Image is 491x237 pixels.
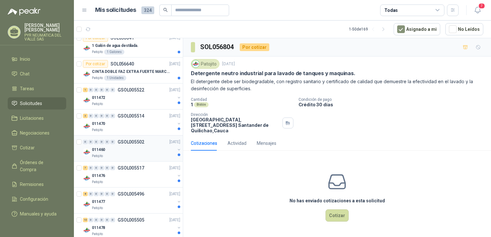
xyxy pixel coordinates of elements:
a: Licitaciones [8,112,66,124]
p: 011470 [92,121,105,127]
a: Remisiones [8,178,66,190]
p: [DATE] [169,191,180,197]
p: Condición de pago [299,97,489,102]
div: 0 [105,114,110,118]
span: Órdenes de Compra [20,159,60,173]
p: 011472 [92,95,105,101]
div: 0 [88,88,93,92]
a: 7 0 0 0 0 0 GSOL005517[DATE] Company Logo011476Patojito [83,164,182,185]
p: Patojito [92,154,103,159]
p: 011477 [92,199,105,205]
img: Company Logo [83,44,91,52]
div: 0 [105,192,110,196]
span: search [163,8,168,12]
a: Inicio [8,53,66,65]
p: Patojito [92,232,103,237]
p: El detergente debe ser biodegradable, con registro sanitario y certificado de calidad que demuest... [191,78,483,92]
p: [DATE] [169,139,180,145]
span: Configuración [20,196,48,203]
div: 0 [110,218,115,222]
div: 0 [88,218,93,222]
div: Por cotizar [83,60,108,68]
div: 3 [83,114,88,118]
span: 7 [478,3,485,9]
button: Cotizar [326,209,349,222]
p: Patojito [92,206,103,211]
div: Cotizaciones [191,140,217,147]
p: [DATE] [169,87,180,93]
p: [DATE] [169,61,180,67]
div: 0 [99,218,104,222]
span: Chat [20,70,30,77]
div: 0 [110,140,115,144]
h1: Mis solicitudes [95,5,136,15]
div: 0 [105,218,110,222]
span: 324 [141,6,154,14]
div: 0 [99,114,104,118]
div: Todas [384,7,398,14]
p: PYR NEUMATICA DEL VALLE SAS [24,33,66,41]
div: Patojito [191,59,219,69]
a: 0 0 0 0 0 0 GSOL005502[DATE] Company Logo011460Patojito [83,138,182,159]
button: No Leídos [445,23,483,35]
div: 0 [99,140,104,144]
div: 0 [88,166,93,170]
p: 011476 [92,173,105,179]
div: 0 [110,114,115,118]
span: Manuales y ayuda [20,210,57,217]
p: GSOL005514 [118,114,144,118]
a: Negociaciones [8,127,66,139]
img: Company Logo [83,148,91,156]
span: Negociaciones [20,129,49,136]
p: CINTA DOBLE FAZ EXTRA FUERTE MARCA:3M [92,69,172,75]
div: 1 [83,88,88,92]
a: Tareas [8,83,66,95]
a: 3 0 0 0 0 0 GSOL005514[DATE] Company Logo011470Patojito [83,112,182,133]
div: 10 [83,218,88,222]
p: Patojito [92,75,103,81]
p: GSOL005496 [118,192,144,196]
p: [PERSON_NAME] [PERSON_NAME] [24,23,66,32]
img: Company Logo [83,70,91,78]
p: Patojito [92,180,103,185]
a: Cotizar [8,142,66,154]
div: 0 [94,218,99,222]
p: Patojito [92,127,103,133]
div: 0 [110,166,115,170]
p: [DATE] [169,165,180,171]
img: Company Logo [83,122,91,130]
p: Detergente neutro industrial para lavado de tanques y maquinas. [191,70,355,77]
div: Por cotizar [240,43,269,51]
p: GSOL005502 [118,140,144,144]
div: 0 [110,192,115,196]
p: Dirección [191,112,280,117]
a: Chat [8,68,66,80]
a: Por cotizarSOL056640[DATE] Company LogoCINTA DOBLE FAZ EXTRA FUERTE MARCA:3MPatojito1 Unidades [74,57,183,83]
div: 0 [99,166,104,170]
button: 7 [472,4,483,16]
a: Configuración [8,193,66,205]
img: Company Logo [83,96,91,104]
p: Patojito [92,49,103,55]
div: 0 [88,140,93,144]
button: Asignado a mi [394,23,440,35]
div: 0 [94,192,99,196]
p: [DATE] [169,113,180,119]
p: 1 Galón de agua destilada. [92,43,138,49]
a: 8 0 0 0 0 0 GSOL005496[DATE] Company Logo011477Patojito [83,190,182,211]
a: Solicitudes [8,97,66,110]
div: 1 Galones [104,49,124,55]
h3: No has enviado cotizaciones a esta solicitud [290,197,385,204]
p: SOL056641 [111,36,134,40]
div: 0 [105,88,110,92]
div: 0 [94,114,99,118]
img: Company Logo [83,226,91,234]
div: 0 [105,166,110,170]
div: 0 [94,166,99,170]
img: Company Logo [83,200,91,208]
div: Mensajes [257,140,276,147]
a: 10 0 0 0 0 0 GSOL005505[DATE] Company Logo011478Patojito [83,216,182,237]
p: GSOL005517 [118,166,144,170]
p: GSOL005522 [118,88,144,92]
h3: SOL056804 [200,42,235,52]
